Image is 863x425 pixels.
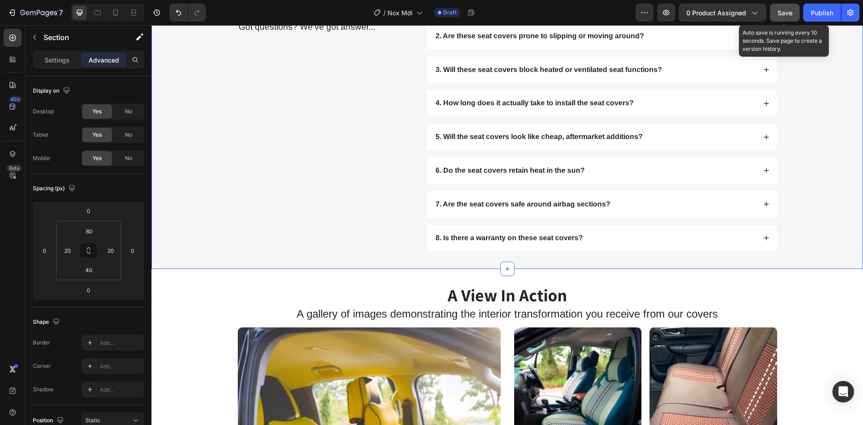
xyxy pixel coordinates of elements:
[283,207,433,219] div: Rich Text Editor. Editing area: main
[283,139,435,152] div: Rich Text Editor. Editing area: main
[169,4,206,22] div: Undo/Redo
[38,244,51,257] input: 0
[125,131,132,139] span: No
[284,175,459,183] strong: 7. Are the seat covers safe around airbag sections?
[33,316,62,328] div: Shape
[151,25,863,425] iframe: Design area
[284,40,511,48] strong: 3. Will these seat covers block heated or ventilated seat functions?
[33,339,50,347] div: Border
[85,417,100,424] span: Static
[679,4,766,22] button: 0 product assigned
[100,339,142,347] div: Add...
[283,5,494,17] div: Rich Text Editor. Editing area: main
[100,362,142,371] div: Add...
[61,244,74,257] input: 20px
[44,55,70,65] p: Settings
[33,385,53,394] div: Shadow
[284,107,491,115] strong: 5. Will the seat covers look like cheap, aftermarket additions?
[93,154,102,162] span: Yes
[4,4,67,22] button: 7
[93,131,102,139] span: Yes
[778,9,792,17] span: Save
[125,107,132,116] span: No
[686,8,746,18] span: 0 product assigned
[44,32,117,43] p: Section
[126,244,139,257] input: 0
[284,141,433,149] strong: 6. Do the seat covers retain heat in the sun?
[283,106,493,118] div: Rich Text Editor. Editing area: main
[284,74,482,81] strong: 4. How long does it actually take to install the seat covers?
[125,154,132,162] span: No
[770,4,800,22] button: Save
[383,8,386,18] span: /
[87,283,625,294] p: A gallery of images demonstrating the interior transformation you receive from our covers
[33,131,49,139] div: Tablet
[80,224,98,238] input: 80px
[33,362,51,370] div: Corner
[284,209,431,216] strong: 8. Is there a warranty on these seat covers?
[811,8,833,18] div: Publish
[803,4,841,22] button: Publish
[9,96,22,103] div: 450
[104,244,117,257] input: 20px
[89,55,119,65] p: Advanced
[100,386,142,394] div: Add...
[7,165,22,172] div: Beta
[80,283,98,297] input: 0
[283,173,460,185] div: Rich Text Editor. Editing area: main
[80,204,98,218] input: 0
[832,381,854,403] div: Open Intercom Messenger
[283,39,512,51] div: Rich Text Editor. Editing area: main
[33,85,72,97] div: Display on
[59,7,63,18] p: 7
[33,107,54,116] div: Desktop
[80,263,98,277] input: 40px
[33,183,77,195] div: Spacing (px)
[443,9,457,17] span: Draft
[283,72,484,84] div: Rich Text Editor. Editing area: main
[86,258,626,282] h2: A View In Action
[93,107,102,116] span: Yes
[284,7,493,14] strong: 2. Are these seat covers prone to slipping or moving around?
[387,8,413,18] span: Nox Mới
[33,154,50,162] div: Mobile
